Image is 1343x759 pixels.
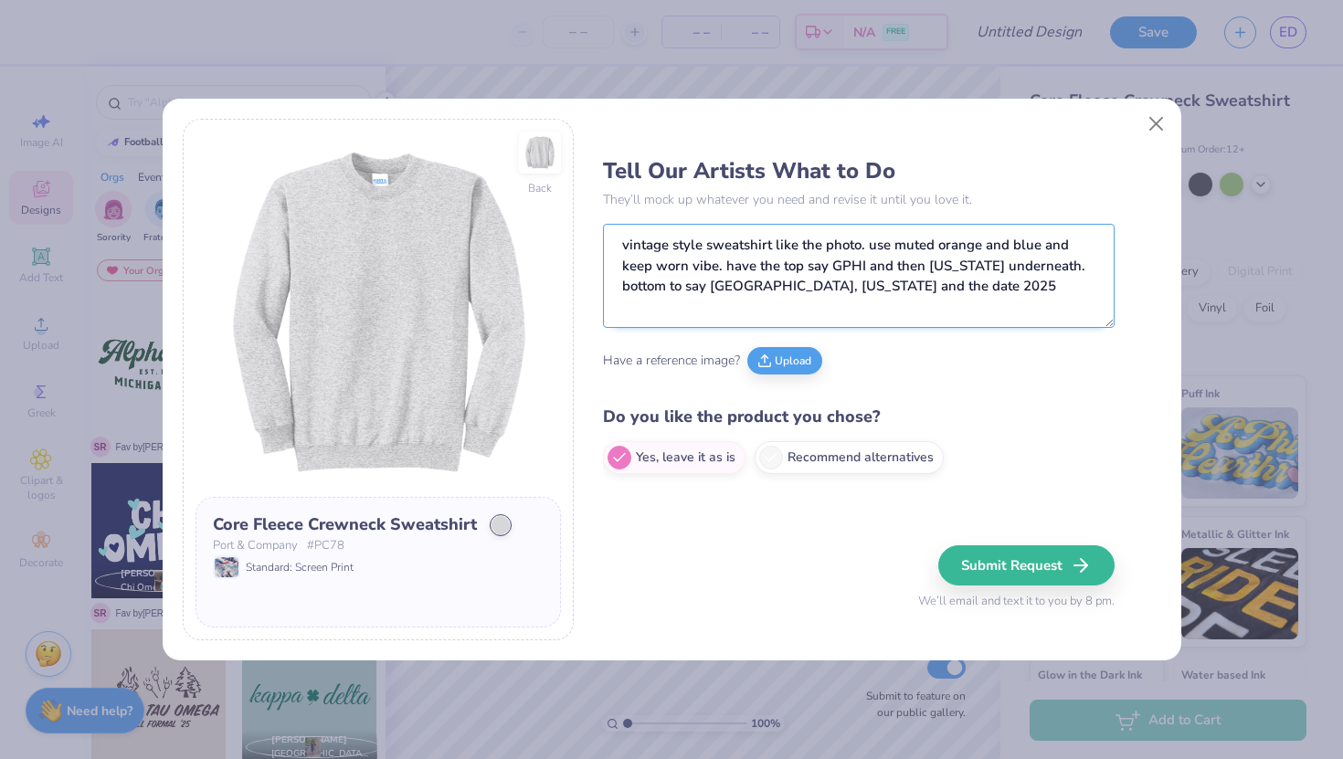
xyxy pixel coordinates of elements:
label: Yes, leave it as is [603,441,746,474]
button: Submit Request [938,545,1115,585]
h3: Tell Our Artists What to Do [603,157,1115,184]
textarea: vintage style sweatshirt like the photo. use muted orange and blue and keep worn vibe. have the t... [603,224,1115,328]
button: Close [1138,106,1173,141]
img: Standard: Screen Print [215,557,238,577]
p: They’ll mock up whatever you need and revise it until you love it. [603,190,1115,209]
span: Standard: Screen Print [246,559,354,575]
img: Front [196,132,561,497]
img: Back [522,134,558,171]
div: Core Fleece Crewneck Sweatshirt [213,512,477,537]
label: Recommend alternatives [755,441,944,474]
span: We’ll email and text it to you by 8 pm. [918,593,1115,611]
span: Port & Company [213,537,298,555]
span: Have a reference image? [603,351,740,370]
span: # PC78 [307,537,344,555]
button: Upload [747,347,822,374]
div: Back [528,180,552,196]
h4: Do you like the product you chose? [603,404,1115,430]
